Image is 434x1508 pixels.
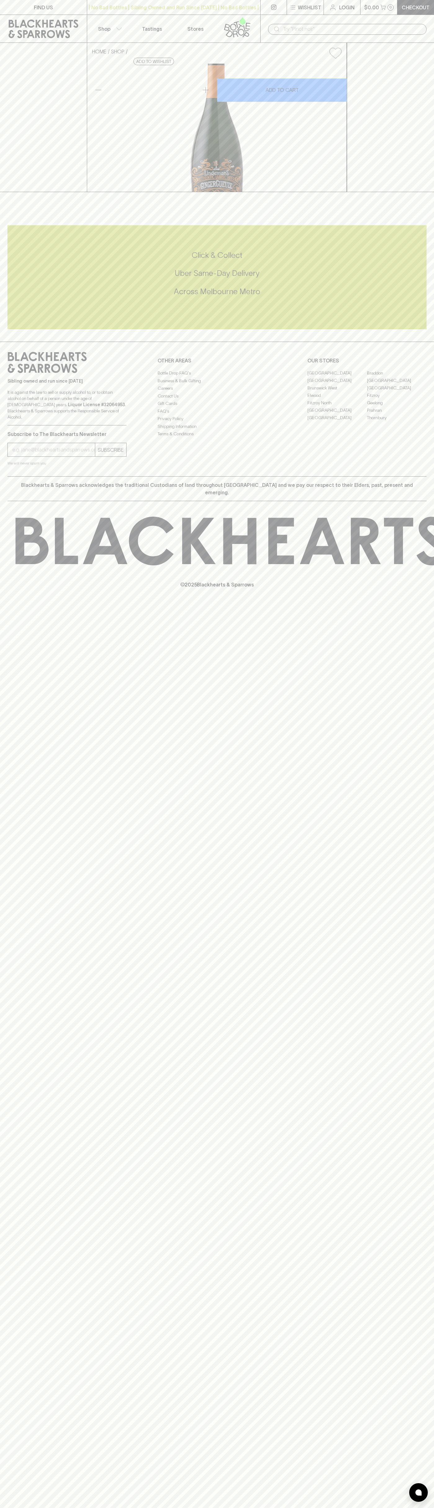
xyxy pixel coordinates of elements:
[12,481,422,496] p: Blackhearts & Sparrows acknowledges the traditional Custodians of land throughout [GEOGRAPHIC_DAT...
[98,446,124,454] p: SUBSCRIBE
[364,4,379,11] p: $0.00
[367,406,427,414] a: Prahran
[367,384,427,392] a: [GEOGRAPHIC_DATA]
[367,414,427,421] a: Thornbury
[415,1489,422,1496] img: bubble-icon
[298,4,321,11] p: Wishlist
[158,392,277,400] a: Contact Us
[307,392,367,399] a: Elwood
[87,64,347,192] img: 50942.png
[7,430,127,438] p: Subscribe to The Blackhearts Newsletter
[174,15,217,43] a: Stores
[402,4,430,11] p: Checkout
[130,15,174,43] a: Tastings
[307,384,367,392] a: Brunswick West
[266,86,299,94] p: ADD TO CART
[327,45,344,61] button: Add to wishlist
[307,399,367,406] a: Fitzroy North
[307,369,367,377] a: [GEOGRAPHIC_DATA]
[217,79,347,102] button: ADD TO CART
[158,430,277,438] a: Terms & Conditions
[158,400,277,407] a: Gift Cards
[7,286,427,297] h5: Across Melbourne Metro
[367,369,427,377] a: Braddon
[158,423,277,430] a: Shipping Information
[367,392,427,399] a: Fitzroy
[111,49,124,54] a: SHOP
[389,6,392,9] p: 0
[34,4,53,11] p: FIND US
[7,268,427,278] h5: Uber Same-Day Delivery
[158,370,277,377] a: Bottle Drop FAQ's
[98,25,110,33] p: Shop
[7,250,427,260] h5: Click & Collect
[87,15,131,43] button: Shop
[283,24,422,34] input: Try "Pinot noir"
[133,58,174,65] button: Add to wishlist
[158,415,277,423] a: Privacy Policy
[7,389,127,420] p: It is against the law to sell or supply alcohol to, or to obtain alcohol on behalf of a person un...
[158,385,277,392] a: Careers
[367,377,427,384] a: [GEOGRAPHIC_DATA]
[158,357,277,364] p: OTHER AREAS
[12,445,95,455] input: e.g. jane@blackheartsandsparrows.com.au
[187,25,204,33] p: Stores
[7,460,127,466] p: We will never spam you
[307,406,367,414] a: [GEOGRAPHIC_DATA]
[142,25,162,33] p: Tastings
[95,443,126,456] button: SUBSCRIBE
[158,407,277,415] a: FAQ's
[307,377,367,384] a: [GEOGRAPHIC_DATA]
[92,49,106,54] a: HOME
[307,357,427,364] p: OUR STORES
[158,377,277,384] a: Business & Bulk Gifting
[307,414,367,421] a: [GEOGRAPHIC_DATA]
[68,402,125,407] strong: Liquor License #32064953
[339,4,355,11] p: Login
[7,225,427,329] div: Call to action block
[7,378,127,384] p: Sibling owned and run since [DATE]
[367,399,427,406] a: Geelong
